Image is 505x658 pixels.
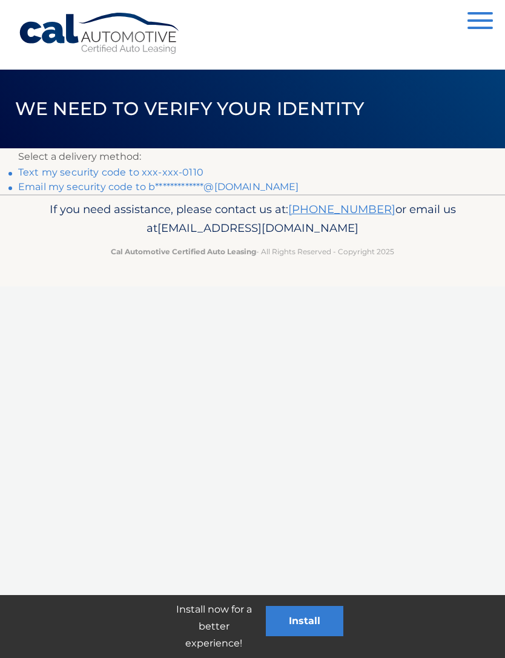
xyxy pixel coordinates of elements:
button: Install [266,606,343,636]
button: Menu [467,12,493,32]
strong: Cal Automotive Certified Auto Leasing [111,247,256,256]
a: Text my security code to xxx-xxx-0110 [18,166,203,178]
p: If you need assistance, please contact us at: or email us at [18,200,487,239]
span: [EMAIL_ADDRESS][DOMAIN_NAME] [157,221,358,235]
a: Cal Automotive [18,12,182,55]
span: We need to verify your identity [15,97,365,120]
p: Install now for a better experience! [162,601,266,652]
a: [PHONE_NUMBER] [288,202,395,216]
p: - All Rights Reserved - Copyright 2025 [18,245,487,258]
p: Select a delivery method: [18,148,487,165]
